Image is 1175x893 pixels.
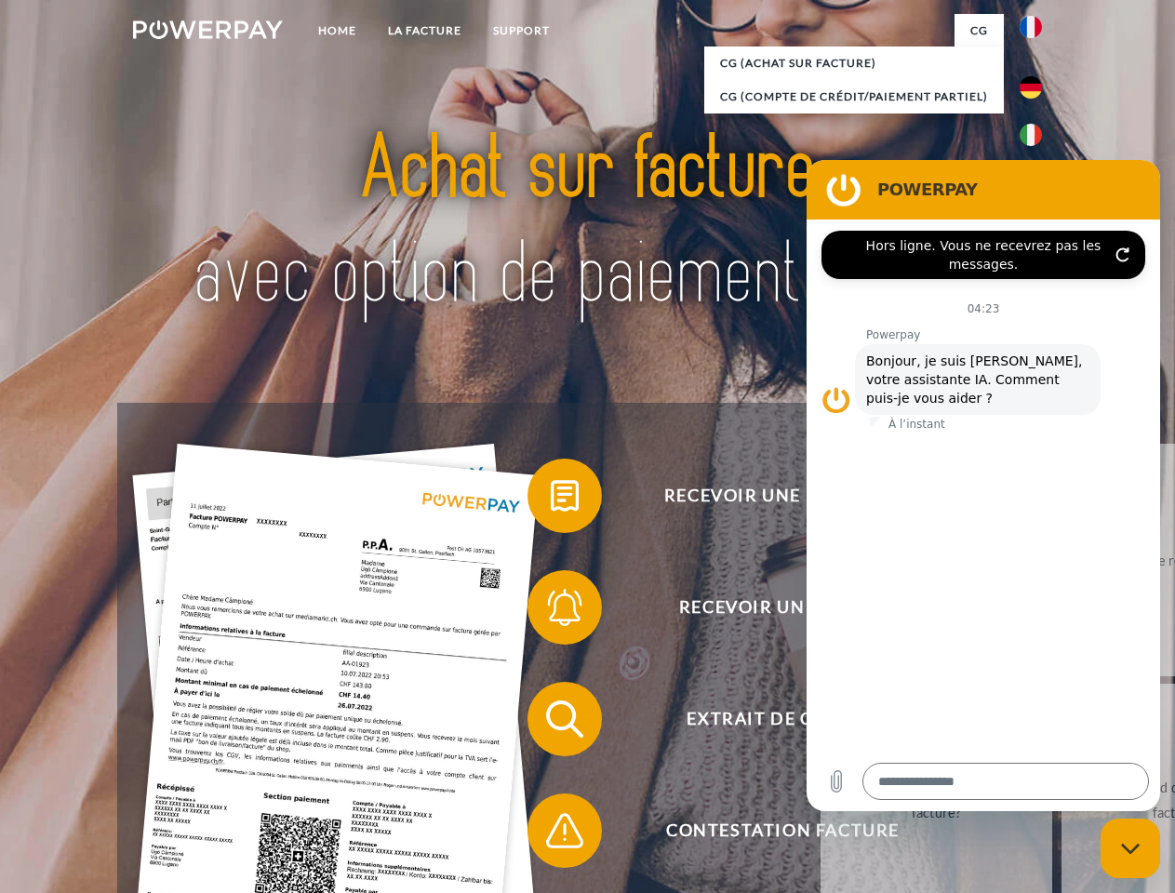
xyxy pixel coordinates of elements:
span: Extrait de compte [554,682,1010,756]
span: Contestation Facture [554,793,1010,868]
span: Recevoir une facture ? [554,459,1010,533]
img: qb_bell.svg [541,584,588,631]
button: Contestation Facture [527,793,1011,868]
a: LA FACTURE [372,14,477,47]
iframe: Fenêtre de messagerie [807,160,1160,811]
a: Support [477,14,566,47]
img: fr [1020,16,1042,38]
img: de [1020,76,1042,99]
img: qb_warning.svg [541,807,588,854]
img: qb_bill.svg [541,473,588,519]
button: Recevoir une facture ? [527,459,1011,533]
a: CG [955,14,1004,47]
a: CG (Compte de crédit/paiement partiel) [704,80,1004,113]
a: Home [302,14,372,47]
img: logo-powerpay-white.svg [133,20,283,39]
span: Recevoir un rappel? [554,570,1010,645]
button: Recevoir un rappel? [527,570,1011,645]
img: title-powerpay_fr.svg [178,89,997,356]
a: CG (achat sur facture) [704,47,1004,80]
iframe: Bouton de lancement de la fenêtre de messagerie, conversation en cours [1101,819,1160,878]
img: qb_search.svg [541,696,588,742]
button: Extrait de compte [527,682,1011,756]
img: it [1020,124,1042,146]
